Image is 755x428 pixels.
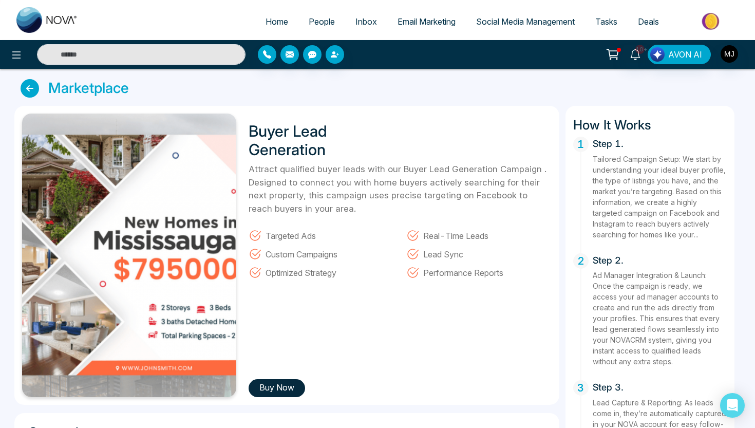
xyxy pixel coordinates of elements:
h3: Marketplace [48,80,129,97]
div: Open Intercom Messenger [720,393,745,418]
p: Ad Manager Integration & Launch: Once the campaign is ready, we access your ad manager accounts t... [593,270,727,367]
span: Social Media Management [476,16,575,27]
span: 2 [573,253,589,269]
h5: Step 3. [593,380,727,393]
span: Real-Time Leads [423,229,488,242]
span: Email Marketing [398,16,456,27]
span: Tasks [595,16,617,27]
h5: Step 2. [593,253,727,266]
img: User Avatar [721,45,738,63]
span: Inbox [355,16,377,27]
span: Custom Campaigns [266,247,337,260]
span: 3 [573,380,589,396]
img: Nova CRM Logo [16,7,78,33]
a: Inbox [345,12,387,31]
a: 10+ [623,45,648,63]
h1: Buyer Lead Generation [249,122,377,159]
span: Optimized Strategy [266,266,336,279]
span: AVON AI [668,48,702,61]
a: Tasks [585,12,628,31]
a: People [298,12,345,31]
a: Home [255,12,298,31]
span: 10+ [635,45,645,54]
button: AVON AI [648,45,711,64]
span: Lead Sync [423,247,463,260]
h3: How It Works [573,114,727,133]
p: Tailored Campaign Setup: We start by understanding your ideal buyer profile, the type of listings... [593,154,727,240]
p: Attract qualified buyer leads with our Buyer Lead Generation Campaign . Designed to connect you w... [249,163,551,215]
span: People [309,16,335,27]
img: Lead Flow [650,47,665,62]
a: Deals [628,12,669,31]
span: Targeted Ads [266,229,316,242]
a: Email Marketing [387,12,466,31]
img: SObiv1738834178.jpg [22,114,236,397]
h5: Step 1. [593,137,727,150]
img: Market-place.gif [674,10,749,33]
a: Social Media Management [466,12,585,31]
span: 1 [573,137,589,152]
span: Deals [638,16,659,27]
span: Home [266,16,288,27]
span: Performance Reports [423,266,503,279]
button: Buy Now [249,379,305,397]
